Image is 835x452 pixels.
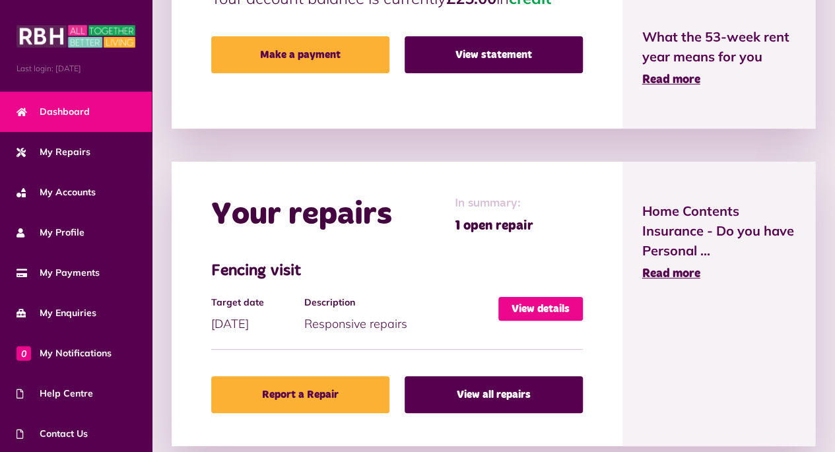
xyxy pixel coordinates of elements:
[17,63,135,75] span: Last login: [DATE]
[211,297,304,333] div: [DATE]
[17,346,31,360] span: 0
[17,23,135,49] img: MyRBH
[17,427,88,441] span: Contact Us
[405,36,583,73] a: View statement
[642,201,796,283] a: Home Contents Insurance - Do you have Personal ... Read more
[455,216,533,236] span: 1 open repair
[304,297,492,308] h4: Description
[17,105,90,119] span: Dashboard
[498,297,583,321] a: View details
[17,346,112,360] span: My Notifications
[304,297,498,333] div: Responsive repairs
[642,27,796,67] span: What the 53-week rent year means for you
[211,262,583,281] h3: Fencing visit
[642,27,796,89] a: What the 53-week rent year means for you Read more
[211,376,389,413] a: Report a Repair
[642,201,796,261] span: Home Contents Insurance - Do you have Personal ...
[211,196,392,234] h2: Your repairs
[642,268,700,280] span: Read more
[17,145,90,159] span: My Repairs
[211,36,389,73] a: Make a payment
[642,74,700,86] span: Read more
[455,195,533,212] span: In summary:
[211,297,298,308] h4: Target date
[17,185,96,199] span: My Accounts
[17,306,96,320] span: My Enquiries
[17,266,100,280] span: My Payments
[17,387,93,401] span: Help Centre
[17,226,84,240] span: My Profile
[405,376,583,413] a: View all repairs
